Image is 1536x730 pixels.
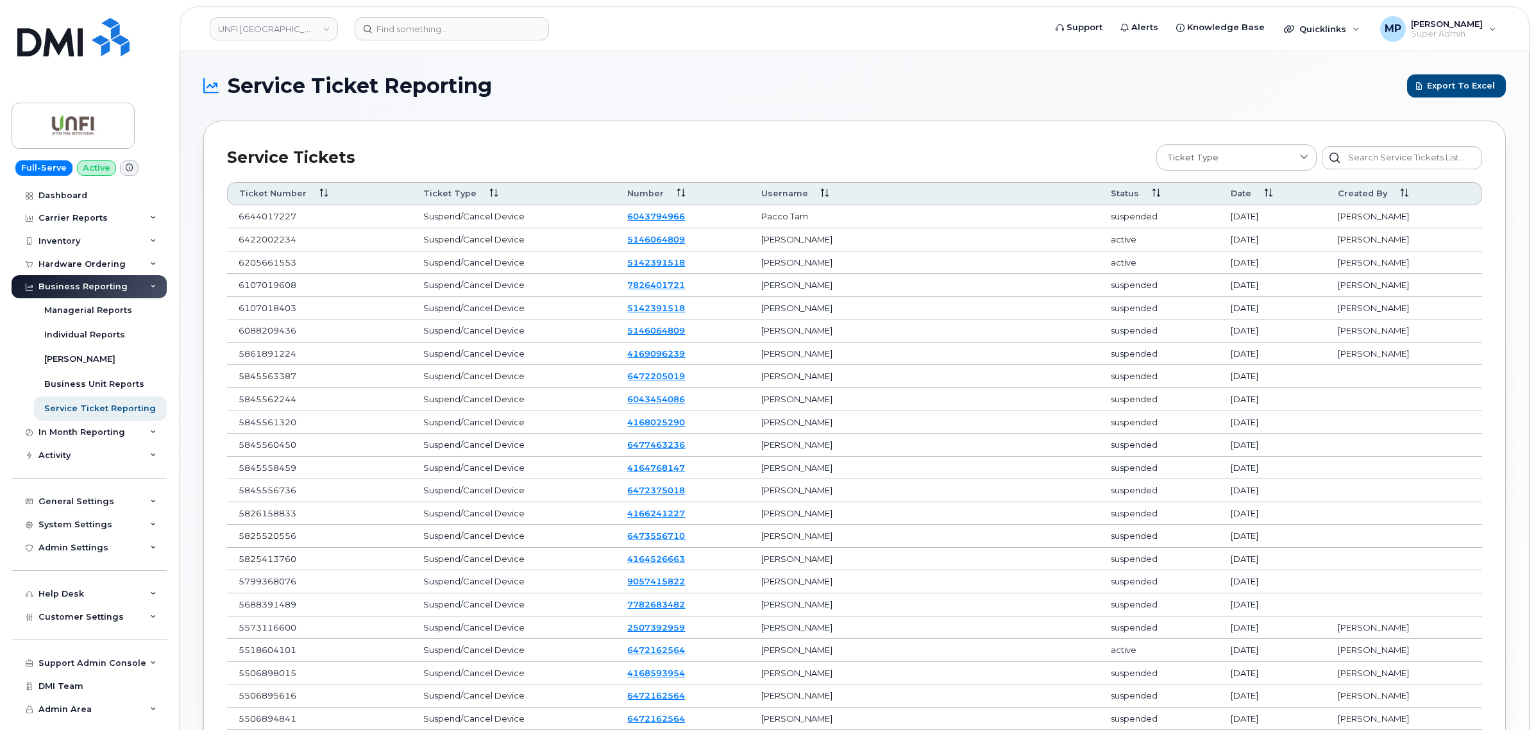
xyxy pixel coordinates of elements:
[750,684,1100,708] td: [PERSON_NAME]
[1219,365,1326,388] td: [DATE]
[1326,205,1482,228] td: [PERSON_NAME]
[750,365,1100,388] td: [PERSON_NAME]
[227,343,412,366] td: 5861891224
[1322,146,1482,169] input: Search Service Tickets List...
[412,388,616,411] td: Suspend/Cancel Device
[627,188,664,199] span: Number
[627,439,685,450] a: 6477463236
[412,297,616,320] td: Suspend/Cancel Device
[412,411,616,434] td: Suspend/Cancel Device
[412,319,616,343] td: Suspend/Cancel Device
[1219,479,1326,502] td: [DATE]
[750,525,1100,548] td: [PERSON_NAME]
[627,234,685,244] a: 5146064809
[1219,684,1326,708] td: [DATE]
[750,319,1100,343] td: [PERSON_NAME]
[412,365,616,388] td: Suspend/Cancel Device
[1219,343,1326,366] td: [DATE]
[627,257,685,267] a: 5142391518
[627,211,685,221] a: 6043794966
[412,684,616,708] td: Suspend/Cancel Device
[750,570,1100,593] td: [PERSON_NAME]
[750,639,1100,662] td: [PERSON_NAME]
[228,76,492,96] span: Service Ticket Reporting
[227,411,412,434] td: 5845561320
[1219,434,1326,457] td: [DATE]
[1326,639,1482,662] td: [PERSON_NAME]
[1099,411,1219,434] td: suspended
[227,593,412,616] td: 5688391489
[1326,297,1482,320] td: [PERSON_NAME]
[227,479,412,502] td: 5845556736
[627,576,685,586] a: 9057415822
[1099,457,1219,480] td: suspended
[1326,274,1482,297] td: [PERSON_NAME]
[1326,684,1482,708] td: [PERSON_NAME]
[1231,188,1251,199] span: Date
[750,479,1100,502] td: [PERSON_NAME]
[750,228,1100,251] td: [PERSON_NAME]
[1099,525,1219,548] td: suspended
[627,348,685,359] a: 4169096239
[227,297,412,320] td: 6107018403
[627,508,685,518] a: 4166241227
[1167,151,1219,164] span: Ticket Type
[1219,388,1326,411] td: [DATE]
[227,274,412,297] td: 6107019608
[750,502,1100,525] td: [PERSON_NAME]
[1099,548,1219,571] td: suspended
[1219,274,1326,297] td: [DATE]
[1099,343,1219,366] td: suspended
[412,343,616,366] td: Suspend/Cancel Device
[227,662,412,685] td: 5506898015
[412,457,616,480] td: Suspend/Cancel Device
[1099,616,1219,640] td: suspended
[627,463,685,473] a: 4164768147
[1219,457,1326,480] td: [DATE]
[1099,274,1219,297] td: suspended
[627,280,685,290] a: 7826401721
[627,622,685,632] a: 2507392959
[1219,639,1326,662] td: [DATE]
[1099,297,1219,320] td: suspended
[227,144,1156,171] div: Service Tickets
[750,388,1100,411] td: [PERSON_NAME]
[750,662,1100,685] td: [PERSON_NAME]
[627,371,685,381] a: 6472205019
[1219,548,1326,571] td: [DATE]
[412,639,616,662] td: Suspend/Cancel Device
[1219,570,1326,593] td: [DATE]
[1326,251,1482,275] td: [PERSON_NAME]
[1326,343,1482,366] td: [PERSON_NAME]
[1156,144,1317,171] a: Ticket Type
[1326,319,1482,343] td: [PERSON_NAME]
[1219,297,1326,320] td: [DATE]
[412,593,616,616] td: Suspend/Cancel Device
[1219,205,1326,228] td: [DATE]
[627,668,685,678] a: 4168593954
[1427,80,1495,92] span: Export to Excel
[1219,662,1326,685] td: [DATE]
[627,645,685,655] a: 6472162564
[761,188,808,199] span: Username
[227,684,412,708] td: 5506895616
[227,525,412,548] td: 5825520556
[227,388,412,411] td: 5845562244
[1099,388,1219,411] td: suspended
[627,417,685,427] a: 4168025290
[627,485,685,495] a: 6472375018
[412,525,616,548] td: Suspend/Cancel Device
[1407,74,1506,98] button: Export to Excel
[1099,205,1219,228] td: suspended
[1099,570,1219,593] td: suspended
[423,188,477,199] span: Ticket Type
[1099,502,1219,525] td: suspended
[1099,434,1219,457] td: suspended
[227,570,412,593] td: 5799368076
[750,434,1100,457] td: [PERSON_NAME]
[412,434,616,457] td: Suspend/Cancel Device
[227,434,412,457] td: 5845560450
[1219,319,1326,343] td: [DATE]
[412,228,616,251] td: Suspend/Cancel Device
[412,662,616,685] td: Suspend/Cancel Device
